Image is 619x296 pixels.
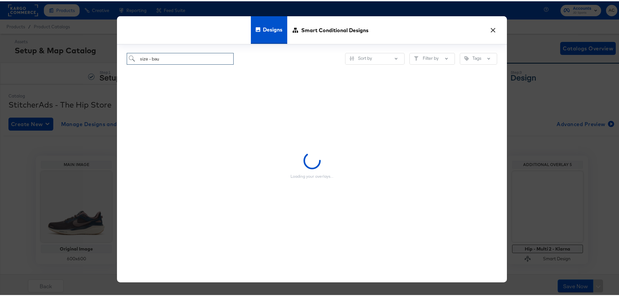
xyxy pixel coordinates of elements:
svg: Sliders [350,55,354,59]
input: Search for a design [127,52,234,64]
div: Loading your overlays... [290,173,333,178]
button: SlidersSort by [345,52,405,63]
button: FilterFilter by [409,52,455,63]
svg: Tag [464,55,469,59]
button: TagTags [460,52,497,63]
svg: Filter [414,55,419,59]
span: Designs [263,14,282,43]
span: Smart Conditional Designs [301,14,368,43]
button: × [487,21,499,33]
